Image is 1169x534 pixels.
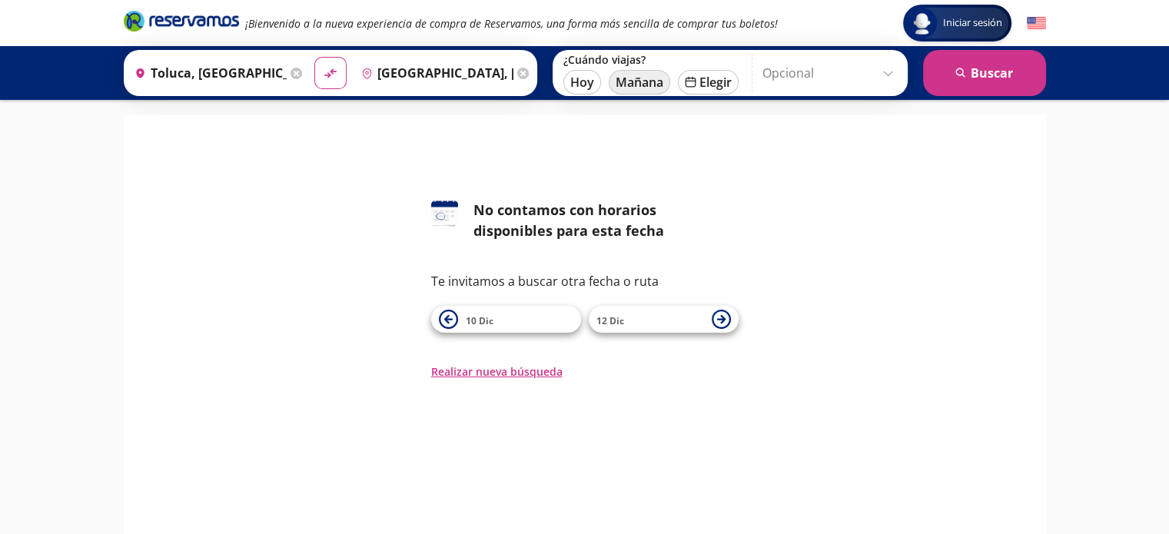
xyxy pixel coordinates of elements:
[128,54,287,92] input: Buscar Origen
[678,70,739,95] button: Elegir
[466,314,493,327] span: 10 Dic
[245,16,778,31] em: ¡Bienvenido a la nueva experiencia de compra de Reservamos, una forma más sencilla de comprar tus...
[937,15,1008,31] span: Iniciar sesión
[431,306,581,333] button: 10 Dic
[1027,14,1046,33] button: English
[124,9,239,32] i: Brand Logo
[563,52,739,67] label: ¿Cuándo viajas?
[923,50,1046,96] button: Buscar
[596,314,624,327] span: 12 Dic
[589,306,739,333] button: 12 Dic
[355,54,513,92] input: Buscar Destino
[563,70,601,95] button: Hoy
[473,200,739,241] div: No contamos con horarios disponibles para esta fecha
[431,363,563,380] button: Realizar nueva búsqueda
[124,9,239,37] a: Brand Logo
[762,54,900,92] input: Opcional
[431,272,739,290] p: Te invitamos a buscar otra fecha o ruta
[609,70,670,95] button: Mañana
